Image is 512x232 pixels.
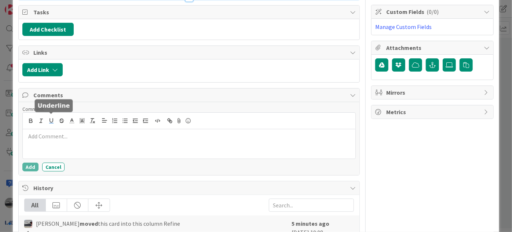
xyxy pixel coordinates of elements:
h5: Underline [38,102,70,109]
input: Search... [269,199,354,212]
span: Links [33,48,346,57]
span: Comments [33,91,346,99]
button: Add [22,163,39,171]
span: [PERSON_NAME] this card into this column Refine [36,219,180,228]
span: Metrics [386,108,480,116]
span: Attachments [386,43,480,52]
a: Manage Custom Fields [375,23,432,30]
b: moved [80,220,98,227]
span: History [33,184,346,192]
span: Comment [22,106,44,112]
img: jB [24,220,32,228]
button: Add Checklist [22,23,74,36]
span: Custom Fields [386,7,480,16]
button: Add Link [22,63,63,76]
span: Mirrors [386,88,480,97]
span: Tasks [33,8,346,17]
span: ( 0/0 ) [427,8,439,15]
div: All [25,199,46,211]
b: 5 minutes ago [292,220,329,227]
button: Cancel [42,163,65,171]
